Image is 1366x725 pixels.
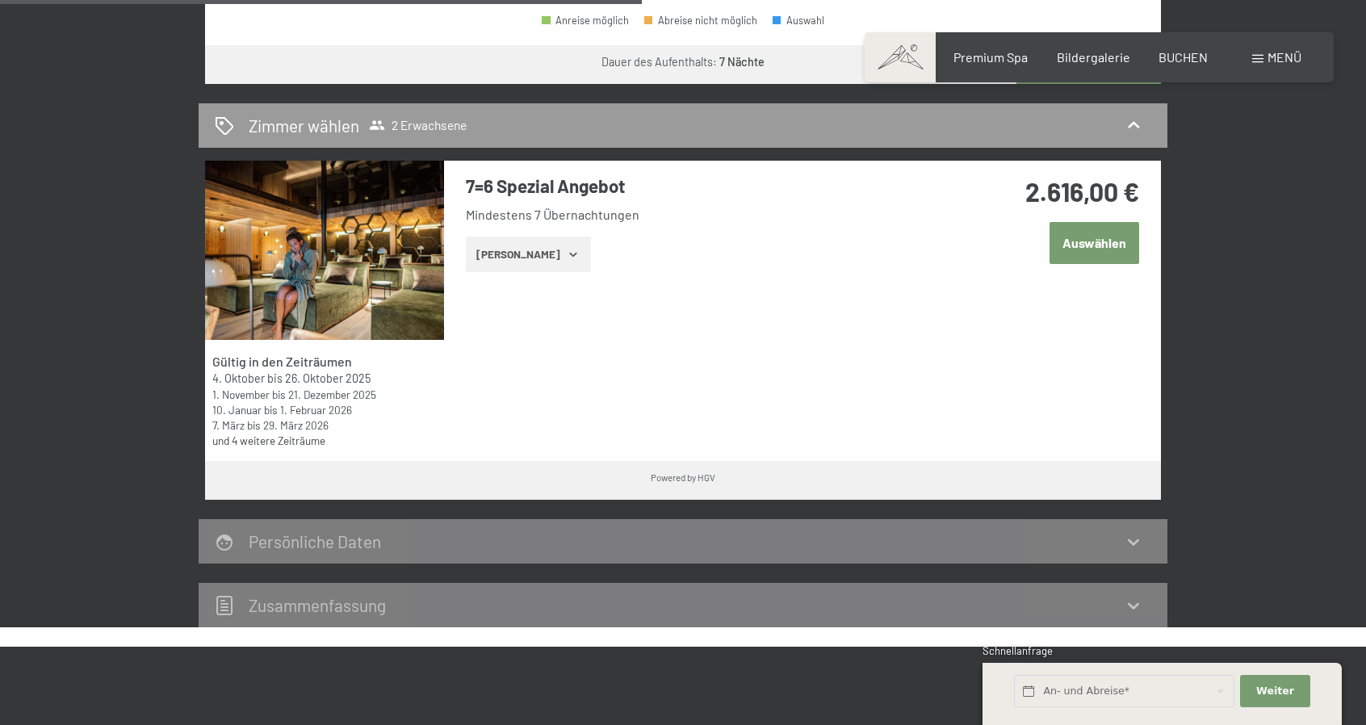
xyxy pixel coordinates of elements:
li: Mindestens 7 Übernachtungen [466,206,946,224]
span: Weiter [1256,684,1294,698]
h2: Persönliche Daten [249,531,381,551]
a: BUCHEN [1159,49,1208,65]
strong: Gültig in den Zeiträumen [212,354,352,369]
h3: 7=6 Spezial Angebot [466,174,946,199]
span: 2 Erwachsene [369,117,467,133]
a: Premium Spa [953,49,1028,65]
button: Weiter [1240,675,1309,708]
div: Powered by HGV [651,471,715,484]
div: bis [212,387,437,402]
b: 7 Nächte [719,55,765,69]
button: Auswählen [1050,222,1139,263]
time: 29.03.2026 [263,418,329,432]
time: 04.10.2025 [212,371,265,385]
time: 07.03.2026 [212,418,245,432]
h2: Zusammen­fassung [249,595,386,615]
span: Schnellanfrage [983,644,1053,657]
h2: Zimmer wählen [249,114,359,137]
time: 21.12.2025 [288,388,376,401]
time: 10.01.2026 [212,403,262,417]
img: mss_renderimg.php [205,161,444,340]
a: und 4 weitere Zeiträume [212,434,325,447]
div: Auswahl [773,15,824,26]
div: Dauer des Aufenthalts: [601,54,765,70]
div: Anreise möglich [542,15,629,26]
time: 01.02.2026 [280,403,352,417]
time: 26.10.2025 [285,371,371,385]
div: bis [212,417,437,433]
div: bis [212,402,437,417]
time: 01.11.2025 [212,388,270,401]
div: Abreise nicht möglich [644,15,757,26]
div: bis [212,371,437,387]
span: Menü [1268,49,1301,65]
strong: 2.616,00 € [1025,176,1139,207]
button: [PERSON_NAME] [466,237,591,272]
a: Bildergalerie [1057,49,1130,65]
